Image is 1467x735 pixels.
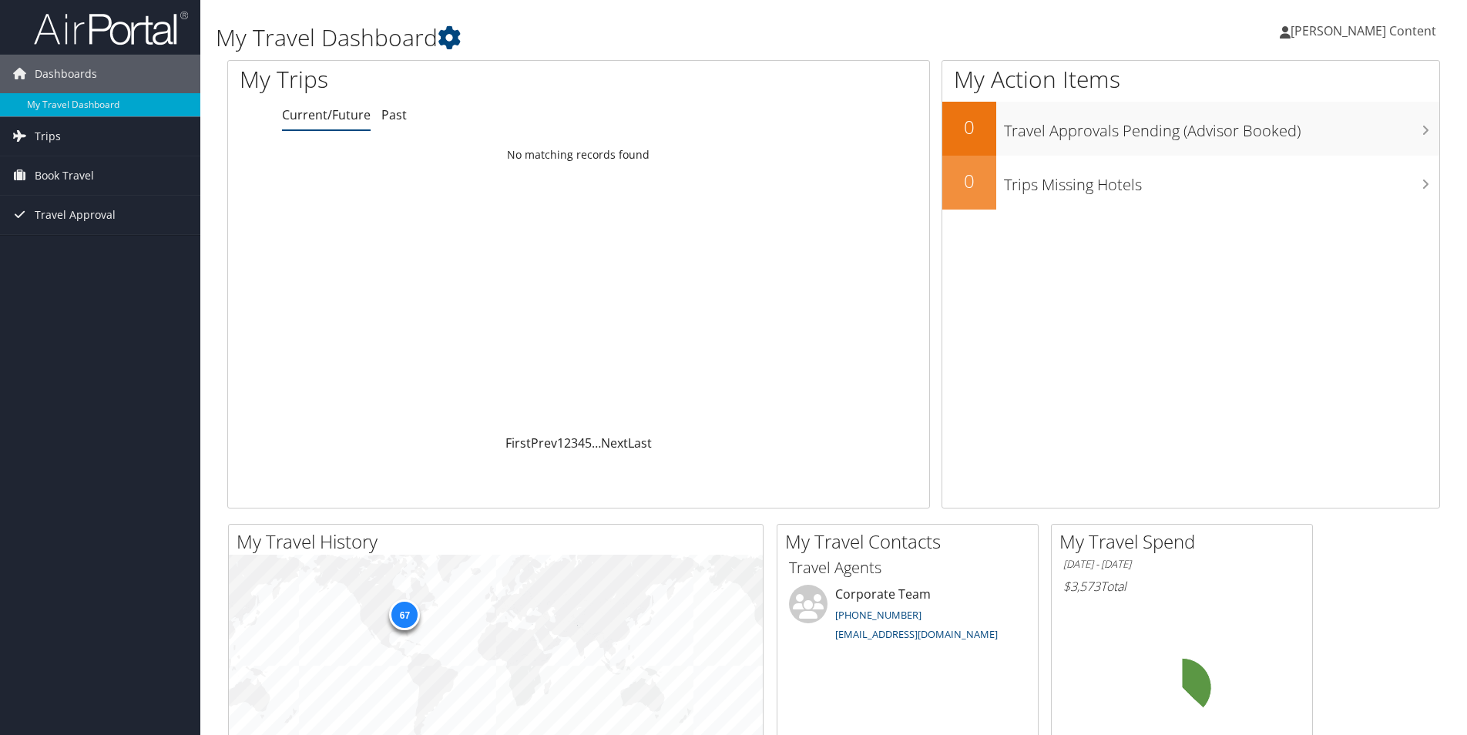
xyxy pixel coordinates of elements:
[1280,8,1452,54] a: [PERSON_NAME] Content
[835,627,998,641] a: [EMAIL_ADDRESS][DOMAIN_NAME]
[557,435,564,451] a: 1
[1291,22,1436,39] span: [PERSON_NAME] Content
[1004,112,1439,142] h3: Travel Approvals Pending (Advisor Booked)
[835,608,921,622] a: [PHONE_NUMBER]
[1063,578,1301,595] h6: Total
[585,435,592,451] a: 5
[35,55,97,93] span: Dashboards
[942,156,1439,210] a: 0Trips Missing Hotels
[601,435,628,451] a: Next
[781,585,1034,648] li: Corporate Team
[571,435,578,451] a: 3
[1059,529,1312,555] h2: My Travel Spend
[942,168,996,194] h2: 0
[282,106,371,123] a: Current/Future
[592,435,601,451] span: …
[942,114,996,140] h2: 0
[789,557,1026,579] h3: Travel Agents
[531,435,557,451] a: Prev
[564,435,571,451] a: 2
[34,10,188,46] img: airportal-logo.png
[1004,166,1439,196] h3: Trips Missing Hotels
[942,102,1439,156] a: 0Travel Approvals Pending (Advisor Booked)
[216,22,1039,54] h1: My Travel Dashboard
[628,435,652,451] a: Last
[35,117,61,156] span: Trips
[240,63,626,96] h1: My Trips
[1063,578,1100,595] span: $3,573
[942,63,1439,96] h1: My Action Items
[35,156,94,195] span: Book Travel
[381,106,407,123] a: Past
[578,435,585,451] a: 4
[505,435,531,451] a: First
[228,141,929,169] td: No matching records found
[389,599,420,629] div: 67
[35,196,116,234] span: Travel Approval
[237,529,763,555] h2: My Travel History
[785,529,1038,555] h2: My Travel Contacts
[1063,557,1301,572] h6: [DATE] - [DATE]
